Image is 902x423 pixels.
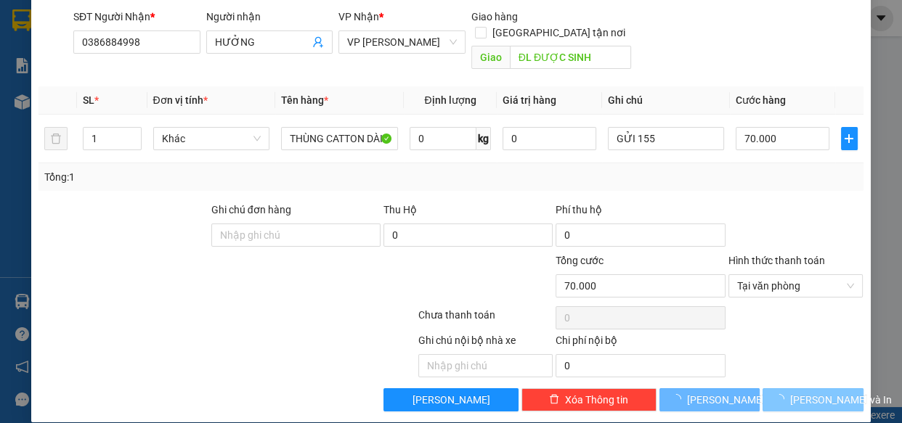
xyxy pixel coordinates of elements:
[736,94,786,106] span: Cước hàng
[471,46,510,69] span: Giao
[687,392,765,408] span: [PERSON_NAME]
[44,127,68,150] button: delete
[281,94,328,106] span: Tên hàng
[503,127,596,150] input: 0
[503,94,556,106] span: Giá trị hàng
[476,127,491,150] span: kg
[312,36,324,48] span: user-add
[281,127,398,150] input: VD: Bàn, Ghế
[418,332,553,354] div: Ghi chú nội bộ nhà xe
[521,388,657,411] button: deleteXóa Thông tin
[471,11,518,22] span: Giao hàng
[383,388,519,411] button: [PERSON_NAME]
[424,94,476,106] span: Định lượng
[549,394,559,406] span: delete
[763,388,863,411] button: [PERSON_NAME] và In
[842,133,857,144] span: plus
[417,307,555,332] div: Chưa thanh toán
[565,392,628,408] span: Xóa Thông tin
[162,128,261,149] span: Khác
[44,169,349,185] div: Tổng: 1
[841,127,858,150] button: plus
[510,46,631,69] input: Dọc đường
[73,9,200,25] div: SĐT Người Nhận
[83,94,94,106] span: SL
[211,223,381,247] input: Ghi chú đơn hàng
[659,388,760,411] button: [PERSON_NAME]
[338,11,379,22] span: VP Nhận
[206,9,333,25] div: Người nhận
[347,31,457,53] span: VP Phan Rang
[737,275,855,297] span: Tại văn phòng
[211,204,291,215] label: Ghi chú đơn hàng
[556,255,604,266] span: Tổng cước
[608,127,725,150] input: Ghi Chú
[602,86,731,115] th: Ghi chú
[153,94,208,106] span: Đơn vị tính
[774,394,790,404] span: loading
[413,392,490,408] span: [PERSON_NAME]
[487,25,631,41] span: [GEOGRAPHIC_DATA] tận nơi
[728,255,825,266] label: Hình thức thanh toán
[790,392,892,408] span: [PERSON_NAME] và In
[418,354,553,377] input: Nhập ghi chú
[671,394,687,404] span: loading
[383,204,417,215] span: Thu Hộ
[556,202,725,223] div: Phí thu hộ
[556,332,725,354] div: Chi phí nội bộ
